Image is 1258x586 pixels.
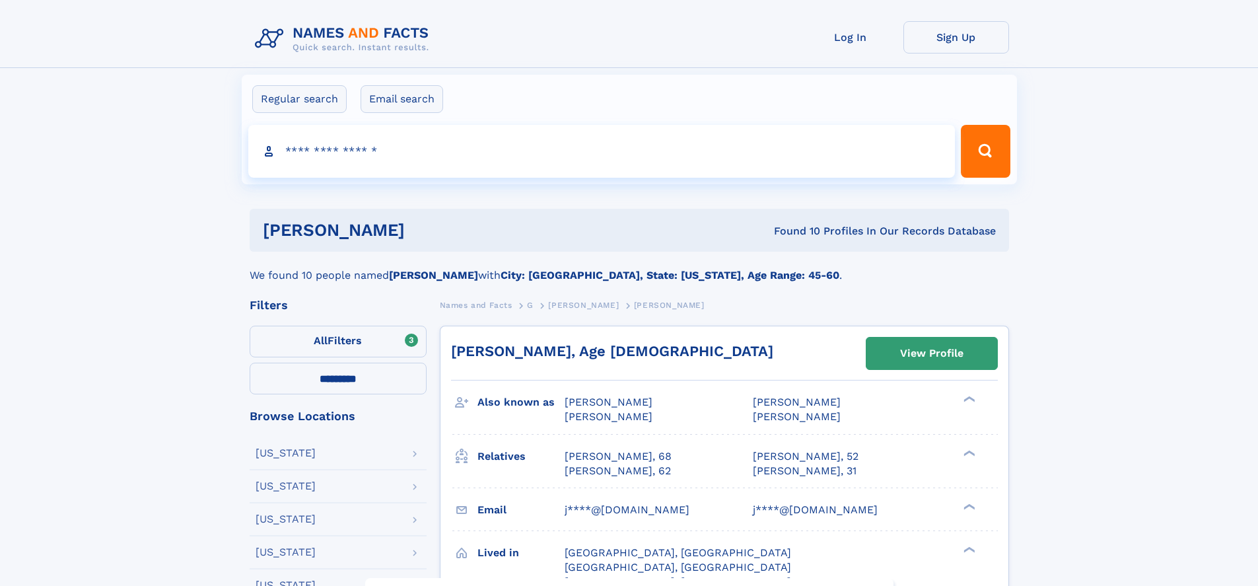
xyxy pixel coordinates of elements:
[440,297,512,313] a: Names and Facts
[527,297,534,313] a: G
[248,125,956,178] input: search input
[527,301,534,310] span: G
[866,338,997,369] a: View Profile
[256,547,316,558] div: [US_STATE]
[798,21,903,54] a: Log In
[753,410,841,423] span: [PERSON_NAME]
[565,410,652,423] span: [PERSON_NAME]
[565,464,671,478] a: [PERSON_NAME], 62
[477,445,565,468] h3: Relatives
[314,334,328,347] span: All
[753,464,856,478] a: [PERSON_NAME], 31
[250,410,427,422] div: Browse Locations
[451,343,773,359] a: [PERSON_NAME], Age [DEMOGRAPHIC_DATA]
[256,481,316,492] div: [US_STATE]
[548,297,619,313] a: [PERSON_NAME]
[960,545,976,554] div: ❯
[565,449,672,464] a: [PERSON_NAME], 68
[753,449,858,464] a: [PERSON_NAME], 52
[256,514,316,525] div: [US_STATE]
[250,21,440,57] img: Logo Names and Facts
[501,269,839,281] b: City: [GEOGRAPHIC_DATA], State: [US_STATE], Age Range: 45-60
[477,542,565,564] h3: Lived in
[589,224,996,238] div: Found 10 Profiles In Our Records Database
[903,21,1009,54] a: Sign Up
[361,85,443,113] label: Email search
[263,222,590,238] h1: [PERSON_NAME]
[900,338,963,369] div: View Profile
[961,125,1010,178] button: Search Button
[477,391,565,414] h3: Also known as
[389,269,478,281] b: [PERSON_NAME]
[250,326,427,357] label: Filters
[565,396,652,408] span: [PERSON_NAME]
[250,299,427,311] div: Filters
[960,449,976,457] div: ❯
[960,502,976,511] div: ❯
[753,396,841,408] span: [PERSON_NAME]
[256,448,316,458] div: [US_STATE]
[252,85,347,113] label: Regular search
[960,395,976,404] div: ❯
[477,499,565,521] h3: Email
[565,546,791,559] span: [GEOGRAPHIC_DATA], [GEOGRAPHIC_DATA]
[548,301,619,310] span: [PERSON_NAME]
[250,252,1009,283] div: We found 10 people named with .
[565,561,791,573] span: [GEOGRAPHIC_DATA], [GEOGRAPHIC_DATA]
[634,301,705,310] span: [PERSON_NAME]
